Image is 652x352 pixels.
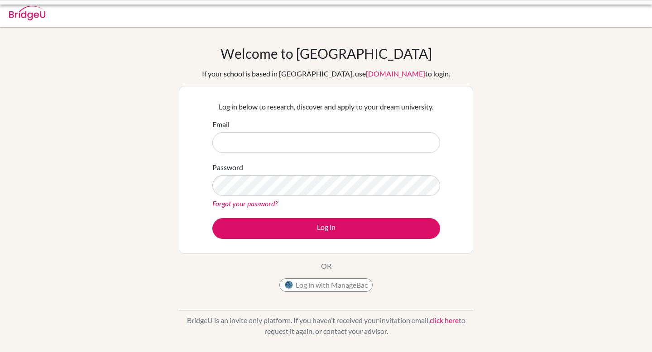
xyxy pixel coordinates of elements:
[430,316,459,324] a: click here
[212,218,440,239] button: Log in
[212,101,440,112] p: Log in below to research, discover and apply to your dream university.
[212,119,230,130] label: Email
[179,315,473,337] p: BridgeU is an invite only platform. If you haven’t received your invitation email, to request it ...
[202,68,450,79] div: If your school is based in [GEOGRAPHIC_DATA], use to login.
[9,6,45,20] img: Bridge-U
[366,69,425,78] a: [DOMAIN_NAME]
[279,278,373,292] button: Log in with ManageBac
[212,162,243,173] label: Password
[212,199,278,208] a: Forgot your password?
[221,45,432,62] h1: Welcome to [GEOGRAPHIC_DATA]
[321,261,331,271] p: OR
